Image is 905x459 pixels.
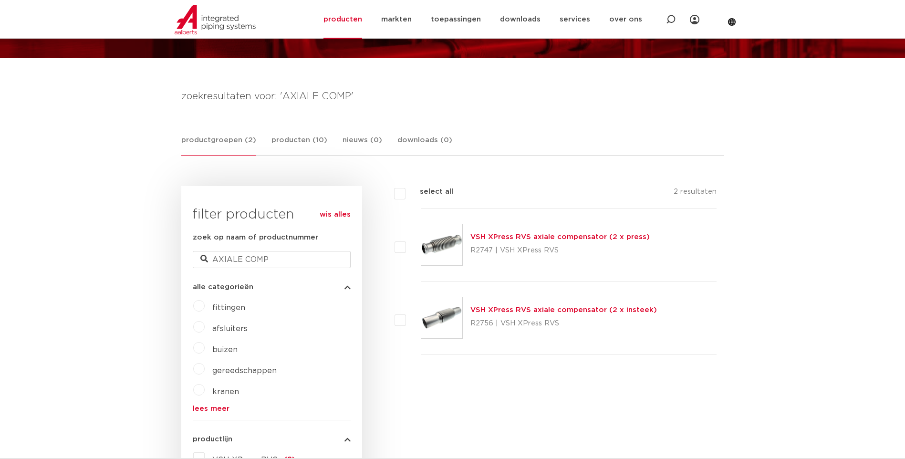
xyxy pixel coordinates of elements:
a: productgroepen (2) [181,135,256,156]
button: productlijn [193,436,351,443]
a: afsluiters [212,325,248,333]
p: R2756 | VSH XPress RVS [470,316,657,331]
a: VSH XPress RVS axiale compensator (2 x insteek) [470,306,657,313]
a: VSH XPress RVS axiale compensator (2 x press) [470,233,650,240]
a: lees meer [193,405,351,412]
img: Thumbnail for VSH XPress RVS axiale compensator (2 x press) [421,224,462,265]
a: producten (10) [271,135,327,155]
span: productlijn [193,436,232,443]
a: downloads (0) [397,135,452,155]
a: kranen [212,388,239,396]
a: nieuws (0) [343,135,382,155]
label: select all [406,186,453,198]
a: wis alles [320,209,351,220]
p: R2747 | VSH XPress RVS [470,243,650,258]
a: buizen [212,346,238,354]
h3: filter producten [193,205,351,224]
label: zoek op naam of productnummer [193,232,318,243]
button: alle categorieën [193,283,351,291]
a: gereedschappen [212,367,277,375]
h4: zoekresultaten voor: 'AXIALE COMP' [181,89,724,104]
input: zoeken [193,251,351,268]
img: Thumbnail for VSH XPress RVS axiale compensator (2 x insteek) [421,297,462,338]
p: 2 resultaten [674,186,717,201]
span: alle categorieën [193,283,253,291]
a: fittingen [212,304,245,312]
